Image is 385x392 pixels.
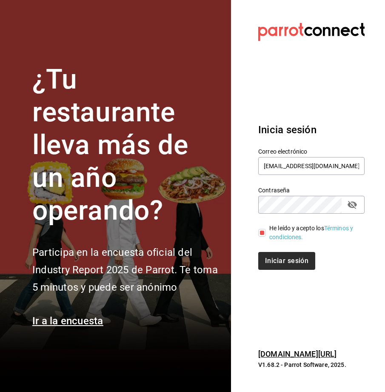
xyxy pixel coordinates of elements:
a: [DOMAIN_NAME][URL] [258,349,337,358]
h3: Inicia sesión [258,122,365,137]
h2: Participa en la encuesta oficial del Industry Report 2025 de Parrot. Te toma 5 minutos y puede se... [32,244,221,296]
button: Iniciar sesión [258,252,315,270]
label: Correo electrónico [258,149,365,155]
h1: ¿Tu restaurante lleva más de un año operando? [32,63,221,227]
p: V1.68.2 - Parrot Software, 2025. [258,361,365,369]
input: Ingresa tu correo electrónico [258,157,365,175]
a: Ir a la encuesta [32,315,103,327]
div: He leído y acepto los [269,224,358,242]
label: Contraseña [258,187,365,193]
button: passwordField [345,197,359,212]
